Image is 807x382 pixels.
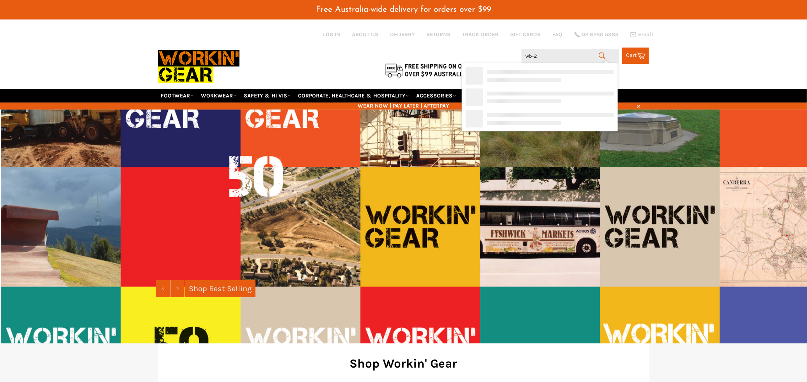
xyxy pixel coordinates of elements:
[463,31,499,38] a: TRACK ORDER
[352,31,379,38] a: ABOUT US
[295,89,412,103] a: CORPORATE, HEALTHCARE & HOSPITALITY
[521,49,619,64] input: Search
[316,5,491,14] span: Free Australia-wide delivery for orders over $99
[198,89,240,103] a: WORKWEAR
[413,89,459,103] a: ACCESSORIES
[639,32,653,37] span: Email
[427,31,451,38] a: RETURNS
[630,32,653,38] a: Email
[575,32,619,37] a: 02 6280 5885
[158,102,649,110] span: WEAR NOW | PAY LATER | AFTERPAY
[390,31,415,38] a: DELIVERY
[582,32,619,37] span: 02 6280 5885
[511,31,541,38] a: GIFT CARDS
[622,48,649,64] a: Cart
[241,89,294,103] a: SAFETY & HI VIS
[158,89,197,103] a: FOOTWEAR
[185,280,255,297] a: Shop Best Selling
[553,31,563,38] a: FAQ
[170,355,638,372] h2: Shop Workin' Gear
[323,31,341,38] a: Log in
[461,89,514,103] a: RE-WORKIN' GEAR
[384,62,482,78] img: Flat $9.95 shipping Australia wide
[158,44,239,88] img: Workin Gear leaders in Workwear, Safety Boots, PPE, Uniforms. Australia's No.1 in Workwear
